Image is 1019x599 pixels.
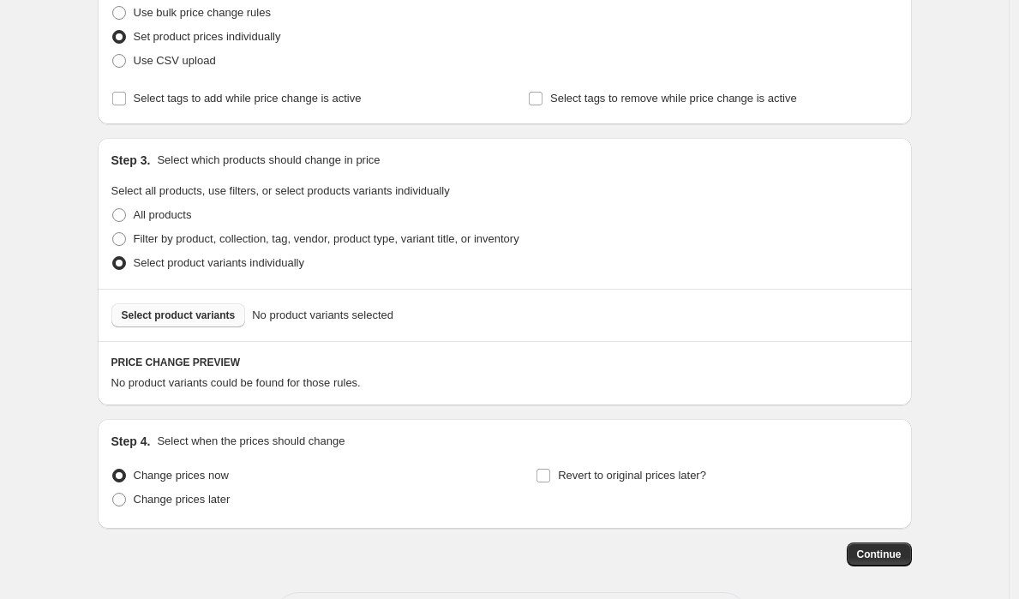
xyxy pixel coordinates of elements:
span: Revert to original prices later? [558,469,706,482]
span: Select tags to remove while price change is active [550,92,797,105]
span: Change prices later [134,493,231,506]
h2: Step 3. [111,152,151,169]
span: No product variants selected [252,307,393,324]
p: Select when the prices should change [157,433,345,450]
h6: PRICE CHANGE PREVIEW [111,356,898,369]
span: Set product prices individually [134,30,281,43]
span: Select all products, use filters, or select products variants individually [111,184,450,197]
span: Use CSV upload [134,54,216,67]
span: Change prices now [134,469,229,482]
button: Select product variants [111,303,246,327]
span: Use bulk price change rules [134,6,271,19]
span: Select product variants individually [134,256,304,269]
h2: Step 4. [111,433,151,450]
span: Filter by product, collection, tag, vendor, product type, variant title, or inventory [134,232,519,245]
span: Continue [857,548,902,561]
button: Continue [847,542,912,566]
span: Select tags to add while price change is active [134,92,362,105]
span: Select product variants [122,308,236,322]
span: All products [134,208,192,221]
p: Select which products should change in price [157,152,380,169]
span: No product variants could be found for those rules. [111,376,361,389]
